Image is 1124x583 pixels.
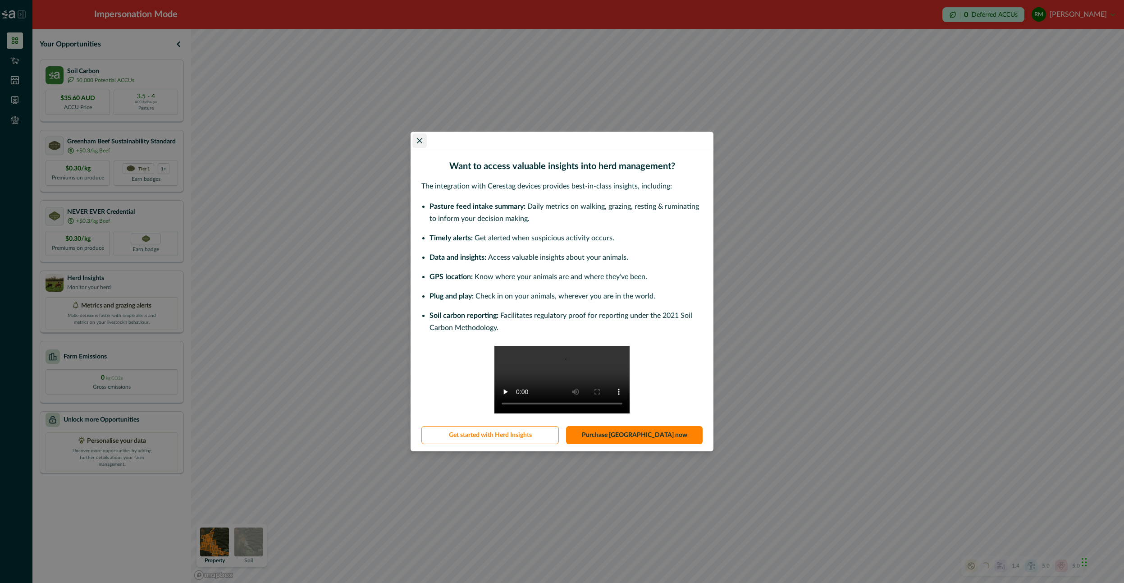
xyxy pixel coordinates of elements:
[421,426,559,444] button: Get started with Herd Insights
[475,293,655,300] span: Check in on your animals, wherever you are in the world.
[475,234,614,242] span: Get alerted when suspicious activity occurs.
[429,273,473,280] span: GPS location:
[566,426,703,444] a: Purchase [GEOGRAPHIC_DATA] now
[429,312,498,319] span: Soil carbon reporting:
[429,312,692,331] span: Facilitates regulatory proof for reporting under the 2021 Soil Carbon Methodology.
[429,254,486,261] span: Data and insights:
[1082,549,1087,576] div: Drag
[1079,540,1124,583] iframe: Chat Widget
[429,203,525,210] span: Pasture feed intake summary:
[421,181,703,192] p: The integration with Cerestag devices provides best-in-class insights, including:
[429,234,473,242] span: Timely alerts:
[429,293,474,300] span: Plug and play:
[412,133,427,148] button: Close
[429,203,699,222] span: Daily metrics on walking, grazing, resting & ruminating to inform your decision making.
[475,273,647,280] span: Know where your animals are and where they’ve been.
[421,161,703,172] h2: Want to access valuable insights into herd management?
[488,254,628,261] span: Access valuable insights about your animals.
